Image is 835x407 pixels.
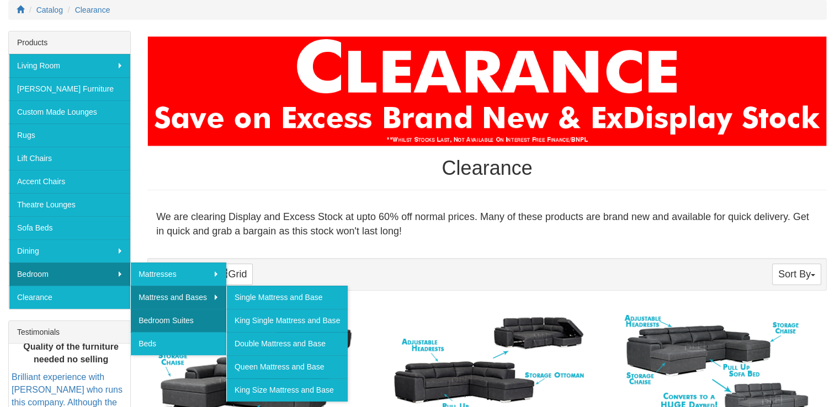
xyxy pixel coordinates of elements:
[226,309,348,332] a: King Single Mattress and Base
[147,201,827,247] div: We are clearing Display and Excess Stock at upto 60% off normal prices. Many of these products ar...
[9,286,130,309] a: Clearance
[9,54,130,77] a: Living Room
[226,378,348,401] a: King Size Mattress and Base
[147,36,827,147] img: Clearance
[9,100,130,124] a: Custom Made Lounges
[130,263,226,286] a: Mattresses
[147,157,827,179] h1: Clearance
[9,147,130,170] a: Lift Chairs
[130,286,226,309] a: Mattress and Bases
[9,321,130,344] div: Testimonials
[36,6,63,14] a: Catalog
[212,264,253,285] a: Grid
[9,124,130,147] a: Rugs
[226,355,348,378] a: Queen Mattress and Base
[9,239,130,263] a: Dining
[226,286,348,309] a: Single Mattress and Base
[226,332,348,355] a: Double Mattress and Base
[9,77,130,100] a: [PERSON_NAME] Furniture
[9,216,130,239] a: Sofa Beds
[9,31,130,54] div: Products
[130,309,226,332] a: Bedroom Suites
[9,193,130,216] a: Theatre Lounges
[23,341,118,363] b: Quality of the furniture needed no selling
[9,170,130,193] a: Accent Chairs
[9,263,130,286] a: Bedroom
[75,6,110,14] a: Clearance
[130,332,226,355] a: Beds
[772,264,821,285] button: Sort By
